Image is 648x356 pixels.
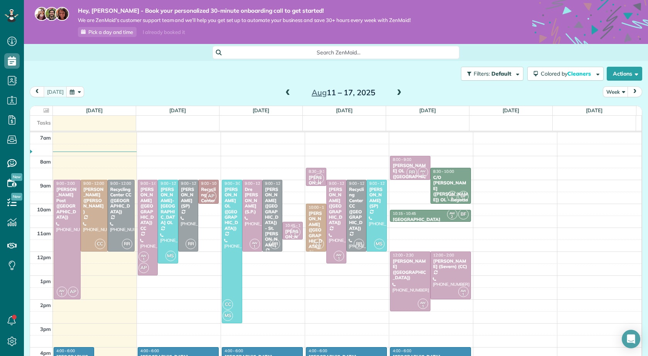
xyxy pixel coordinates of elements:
span: 8:30 - 10:00 [433,169,454,174]
span: 9:00 - 12:30 [160,181,181,186]
div: [PERSON_NAME] ([GEOGRAPHIC_DATA]) [285,229,300,268]
span: AW [336,253,342,257]
span: 8:30 - 9:15 [309,169,327,174]
span: AW [420,300,426,305]
span: 12:00 - 2:00 [433,253,454,258]
div: [PERSON_NAME] OL ([GEOGRAPHIC_DATA]) [224,187,240,231]
button: Week [603,86,628,97]
span: Default [491,70,512,77]
span: We are ZenMaid’s customer support team and we’ll help you get set up to automate your business an... [78,17,411,24]
a: [DATE] [586,107,602,113]
div: I already booked it [138,27,189,37]
span: 3pm [40,326,51,332]
span: Tasks [37,120,51,126]
span: 12pm [37,254,51,260]
span: 4pm [40,350,51,356]
span: 4:00 - 6:00 [56,348,75,353]
small: 1 [57,291,67,298]
span: 1pm [40,278,51,284]
span: 9:00 - 12:00 [83,181,104,186]
span: AW [449,193,455,197]
small: 1 [334,255,344,262]
div: [PERSON_NAME]-[GEOGRAPHIC_DATA] OL [160,187,175,226]
span: Cleaners [567,70,592,77]
span: 10am [37,206,51,213]
span: 4:00 - 6:00 [309,348,327,353]
div: [PERSON_NAME] ([GEOGRAPHIC_DATA]) - St. [PERSON_NAME] [265,187,280,248]
span: 10:45 - 11:30 [285,223,308,228]
span: 9:00 - 10:00 [201,181,222,186]
span: Aug [312,88,327,97]
button: [DATE] [44,86,67,97]
div: [GEOGRAPHIC_DATA] [392,217,469,222]
button: next [628,86,642,97]
small: 1 [250,243,260,250]
div: Recycling Center CC ([GEOGRAPHIC_DATA]) [349,187,364,231]
span: RR [122,239,132,249]
span: RR [354,239,364,249]
span: CC [223,299,233,310]
span: 10:00 - 12:00 [309,205,332,210]
small: 1 [418,303,428,310]
span: AW [59,289,65,293]
span: AP [68,287,78,297]
div: [PERSON_NAME] ([GEOGRAPHIC_DATA]) OL [308,211,324,255]
span: Pick a day and time [88,29,133,35]
a: Pick a day and time [78,27,137,37]
div: C/O [PERSON_NAME] ([PERSON_NAME]) OL - Regatta Condominiums [433,175,469,208]
div: [PERSON_NAME] ([GEOGRAPHIC_DATA]) [392,258,428,281]
span: RR [270,239,280,249]
span: 2pm [40,302,51,308]
button: Colored byCleaners [527,67,604,81]
small: 2 [447,195,457,202]
span: 9:00 - 12:00 [181,181,202,186]
a: [DATE] [253,107,269,113]
span: 9:00 - 12:00 [110,181,131,186]
span: 9:00 - 12:00 [369,181,390,186]
div: Open Intercom Messenger [622,330,640,348]
span: AW [420,169,426,173]
img: michelle-19f622bdf1676172e81f8f8fba1fb50e276960ebfe0243fe18214015130c80e4.jpg [55,7,69,21]
h2: 11 – 17, 2025 [295,88,391,97]
a: [DATE] [503,107,519,113]
img: maria-72a9807cf96188c08ef61303f053569d2e2a8a1cde33d635c8a3ac13582a053d.jpg [35,7,49,21]
span: AW [141,253,147,258]
span: CC [95,239,105,249]
span: 9:00 - 12:00 [265,181,286,186]
span: 12:00 - 2:30 [393,253,413,258]
span: BF [458,191,469,201]
span: Colored by [541,70,594,77]
span: 8:00 - 9:00 [393,157,411,162]
span: AW [316,175,322,179]
span: 9:00 - 12:30 [329,181,350,186]
div: [PERSON_NAME] OL ([GEOGRAPHIC_DATA]) - EASI [392,163,428,185]
span: 9:00 - 1:00 [140,181,159,186]
span: New [11,193,22,201]
a: [DATE] [169,107,186,113]
span: 11am [37,230,51,236]
small: 1 [139,256,148,263]
button: prev [30,86,44,97]
span: MS [374,239,385,249]
span: 9:00 - 12:00 [245,181,266,186]
span: 7am [40,135,51,141]
span: AW [461,289,466,293]
span: 4:00 - 6:00 [224,348,243,353]
span: 4:00 - 6:00 [393,348,411,353]
small: 1 [459,291,468,298]
span: 8am [40,159,51,165]
div: [PERSON_NAME] ([PERSON_NAME]) [83,187,105,214]
div: [PERSON_NAME] (SP) [369,187,384,209]
span: 9am [40,182,51,189]
div: Recycling Center CC ([GEOGRAPHIC_DATA]) [110,187,132,214]
span: 4:00 - 6:00 [140,348,159,353]
div: [PERSON_NAME] (Severn) (CC) [433,258,469,270]
small: 1 [418,171,428,179]
img: jorge-587dff0eeaa6aab1f244e6dc62b8924c3b6ad411094392a53c71c6c4a576187d.jpg [45,7,59,21]
span: AP [138,263,149,273]
small: 2 [447,213,457,221]
span: AP [206,191,216,201]
a: [DATE] [336,107,353,113]
small: 1 [314,177,324,185]
button: Filters: Default [461,67,523,81]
